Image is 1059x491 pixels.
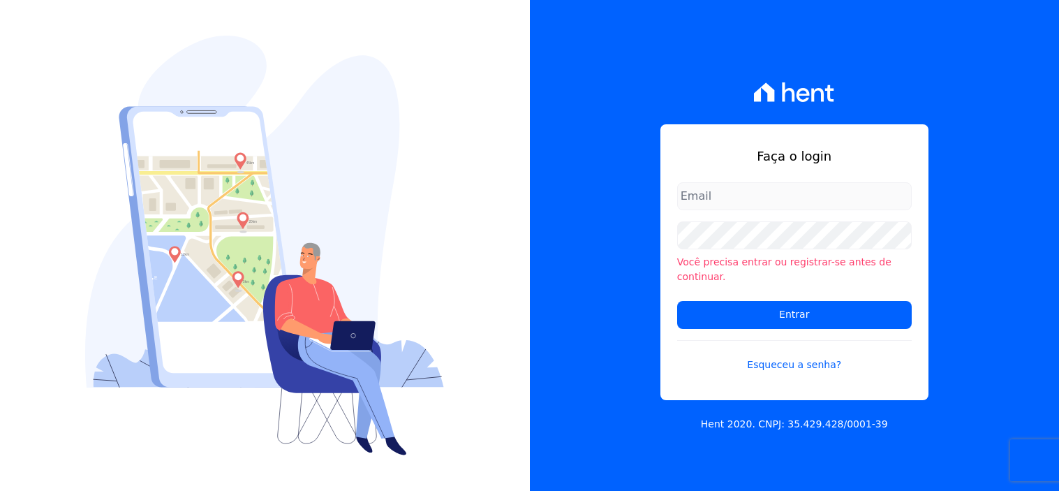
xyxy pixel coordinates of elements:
a: Esqueceu a senha? [677,340,912,372]
li: Você precisa entrar ou registrar-se antes de continuar. [677,255,912,284]
input: Email [677,182,912,210]
input: Entrar [677,301,912,329]
img: Login [85,36,444,455]
h1: Faça o login [677,147,912,166]
p: Hent 2020. CNPJ: 35.429.428/0001-39 [701,417,888,432]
